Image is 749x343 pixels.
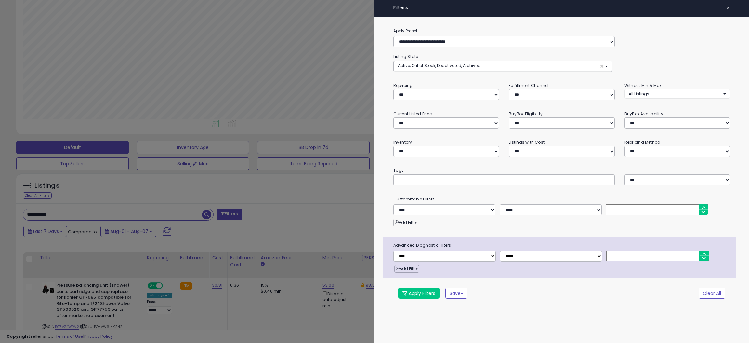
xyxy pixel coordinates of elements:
small: Inventory [393,139,412,145]
small: Current Listed Price [393,111,432,117]
small: Tags [388,167,735,174]
button: Add Filter [394,265,419,273]
small: BuyBox Availability [624,111,663,117]
small: Without Min & Max [624,83,662,88]
button: Clear All [699,288,725,299]
small: Listing State [393,54,418,59]
small: Repricing Method [624,139,661,145]
label: Apply Preset: [388,27,735,34]
h4: Filters [393,5,730,10]
small: BuyBox Eligibility [509,111,543,117]
small: Repricing [393,83,413,88]
button: Apply Filters [398,288,440,299]
span: × [726,3,730,12]
span: All Listings [629,91,649,97]
button: Active, Out of Stock, Deactivated, Archived × [394,61,612,72]
small: Customizable Filters [388,196,735,203]
span: × [600,63,604,70]
span: Active, Out of Stock, Deactivated, Archived [398,63,480,68]
button: × [723,3,733,12]
button: All Listings [624,89,730,99]
small: Listings with Cost [509,139,545,145]
button: Add Filter [393,219,418,226]
small: Fulfillment Channel [509,83,548,88]
button: Save [445,288,467,299]
span: Advanced Diagnostic Filters [388,242,736,249]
